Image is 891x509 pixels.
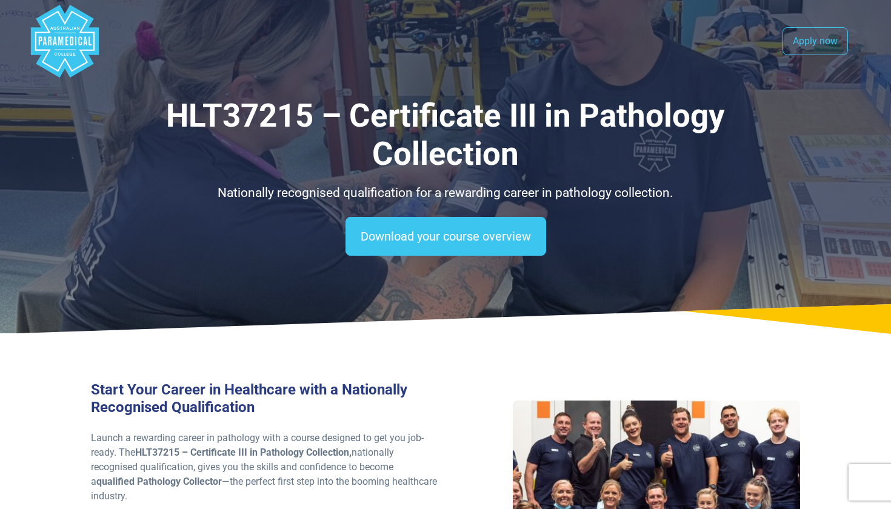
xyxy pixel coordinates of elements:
p: Launch a rewarding career in pathology with a course designed to get you job-ready. The nationall... [91,431,438,504]
p: Nationally recognised qualification for a rewarding career in pathology collection. [91,184,800,203]
div: Australian Paramedical College [28,5,101,78]
strong: qualified Pathology Collector [96,476,222,487]
h3: Start Your Career in Healthcare with a Nationally Recognised Qualification [91,381,438,416]
a: Download your course overview [345,217,546,256]
strong: HLT37215 – Certificate III in Pathology Collection, [135,447,352,458]
h1: HLT37215 – Certificate III in Pathology Collection [91,97,800,174]
a: Apply now [783,27,848,55]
